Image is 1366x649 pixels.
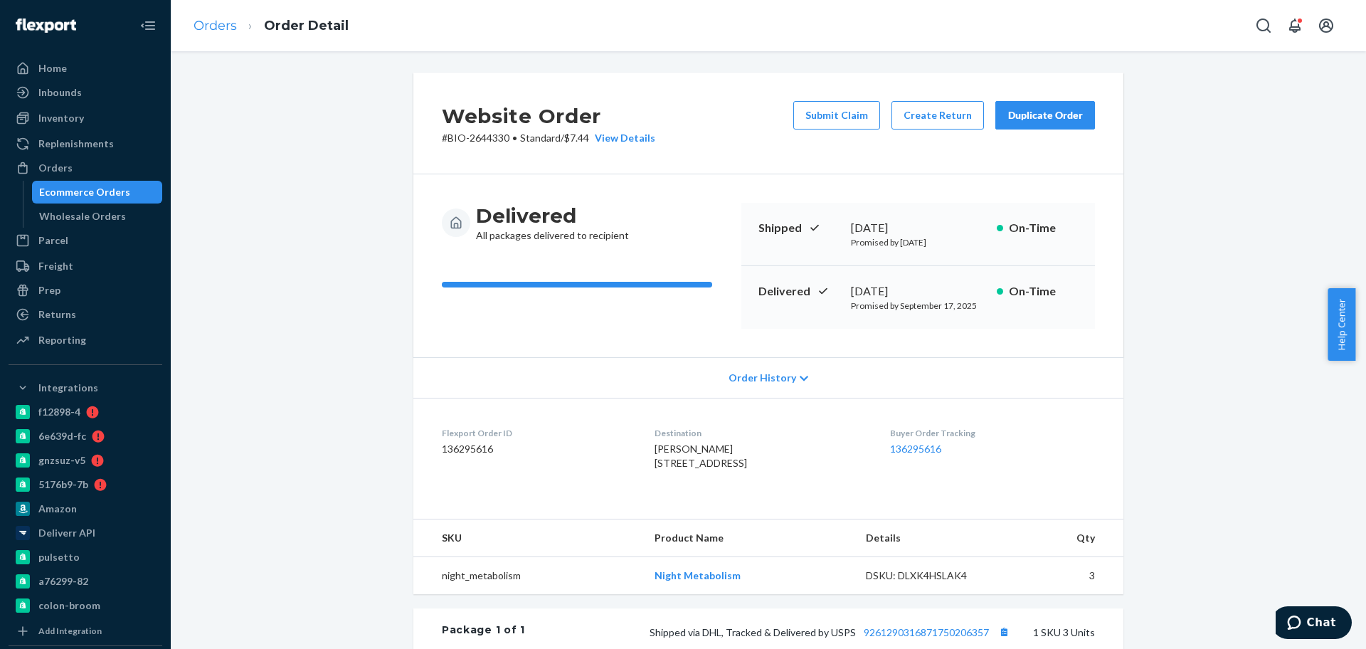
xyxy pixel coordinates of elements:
div: Integrations [38,381,98,395]
a: colon-broom [9,594,162,617]
a: Reporting [9,329,162,352]
button: View Details [589,131,655,145]
span: Order History [729,371,796,385]
button: Copy tracking number [995,623,1013,641]
button: Integrations [9,376,162,399]
div: 1 SKU 3 Units [525,623,1095,641]
span: [PERSON_NAME] [STREET_ADDRESS] [655,443,747,469]
a: Prep [9,279,162,302]
a: Order Detail [264,18,349,33]
button: Close Navigation [134,11,162,40]
th: Product Name [643,519,854,557]
dd: 136295616 [442,442,632,456]
div: [DATE] [851,220,985,236]
div: gnzsuz-v5 [38,453,85,468]
div: Package 1 of 1 [442,623,525,641]
button: Open notifications [1281,11,1309,40]
div: colon-broom [38,598,100,613]
a: 5176b9-7b [9,473,162,496]
a: Replenishments [9,132,162,155]
p: Delivered [758,283,840,300]
th: Details [854,519,1011,557]
p: On-Time [1009,220,1078,236]
a: Night Metabolism [655,569,741,581]
div: 5176b9-7b [38,477,88,492]
dt: Flexport Order ID [442,427,632,439]
dt: Destination [655,427,867,439]
a: Returns [9,303,162,326]
h2: Website Order [442,101,655,131]
div: Ecommerce Orders [39,185,130,199]
div: Amazon [38,502,77,516]
div: [DATE] [851,283,985,300]
div: Parcel [38,233,68,248]
iframe: Opens a widget where you can chat to one of our agents [1276,606,1352,642]
a: Amazon [9,497,162,520]
button: Open account menu [1312,11,1340,40]
p: # BIO-2644330 / $7.44 [442,131,655,145]
a: Ecommerce Orders [32,181,163,204]
div: Add Integration [38,625,102,637]
div: Inventory [38,111,84,125]
a: 6e639d-fc [9,425,162,448]
a: Orders [9,157,162,179]
td: 3 [1010,557,1123,595]
a: Wholesale Orders [32,205,163,228]
th: Qty [1010,519,1123,557]
div: Replenishments [38,137,114,151]
th: SKU [413,519,643,557]
div: a76299-82 [38,574,88,589]
div: Inbounds [38,85,82,100]
a: Freight [9,255,162,278]
span: • [512,132,517,144]
a: Home [9,57,162,80]
div: Reporting [38,333,86,347]
ol: breadcrumbs [182,5,360,47]
a: Inventory [9,107,162,130]
a: 136295616 [890,443,941,455]
a: f12898-4 [9,401,162,423]
div: Orders [38,161,73,175]
div: f12898-4 [38,405,80,419]
div: Wholesale Orders [39,209,126,223]
p: Promised by September 17, 2025 [851,300,985,312]
span: Shipped via DHL, Tracked & Delivered by USPS [650,626,1013,638]
a: Deliverr API [9,522,162,544]
a: gnzsuz-v5 [9,449,162,472]
a: Parcel [9,229,162,252]
div: Prep [38,283,60,297]
button: Open Search Box [1249,11,1278,40]
a: Inbounds [9,81,162,104]
div: Home [38,61,67,75]
img: Flexport logo [16,19,76,33]
button: Help Center [1328,288,1355,361]
a: 9261290316871750206357 [864,626,989,638]
p: Promised by [DATE] [851,236,985,248]
p: On-Time [1009,283,1078,300]
button: Duplicate Order [995,101,1095,130]
div: Returns [38,307,76,322]
div: pulsetto [38,550,80,564]
div: All packages delivered to recipient [476,203,629,243]
span: Standard [520,132,561,144]
div: Freight [38,259,73,273]
div: Duplicate Order [1007,108,1083,122]
td: night_metabolism [413,557,643,595]
h3: Delivered [476,203,629,228]
a: a76299-82 [9,570,162,593]
a: Add Integration [9,623,162,640]
div: DSKU: DLXK4HSLAK4 [866,569,1000,583]
p: Shipped [758,220,840,236]
dt: Buyer Order Tracking [890,427,1095,439]
div: Deliverr API [38,526,95,540]
button: Create Return [891,101,984,130]
div: 6e639d-fc [38,429,86,443]
button: Submit Claim [793,101,880,130]
a: pulsetto [9,546,162,569]
a: Orders [194,18,237,33]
